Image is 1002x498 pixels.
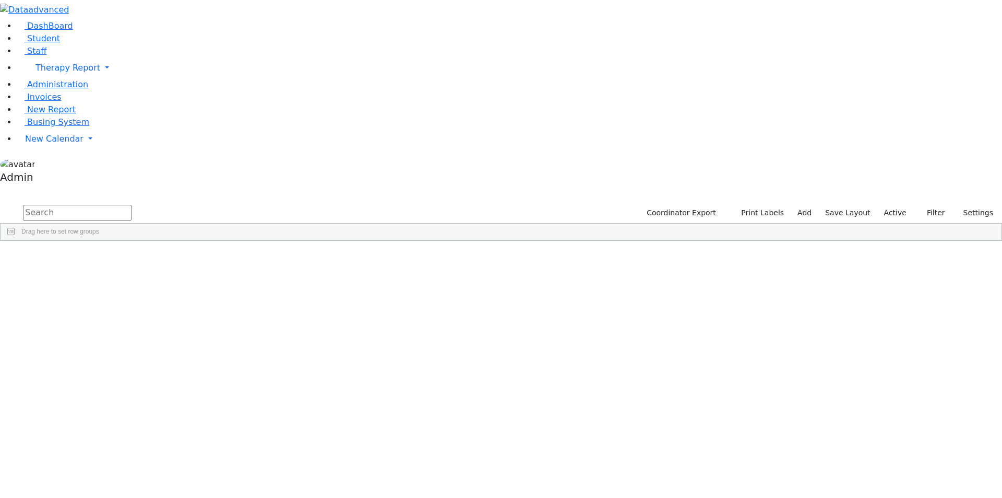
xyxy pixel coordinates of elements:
span: Busing System [27,117,89,127]
span: Staff [27,46,46,56]
span: New Calendar [25,134,83,144]
span: Student [27,33,60,43]
a: New Calendar [17,129,1002,149]
button: Print Labels [729,205,789,221]
a: Student [17,33,60,43]
a: Therapy Report [17,57,1002,78]
button: Settings [950,205,998,221]
span: Invoices [27,92,62,102]
label: Active [879,205,911,221]
span: Therapy Report [35,63,100,73]
span: Drag here to set row groups [21,228,99,235]
span: DashBoard [27,21,73,31]
a: DashBoard [17,21,73,31]
a: New Report [17,105,76,114]
button: Filter [913,205,950,221]
a: Invoices [17,92,62,102]
a: Busing System [17,117,89,127]
a: Staff [17,46,46,56]
span: New Report [27,105,76,114]
a: Add [793,205,816,221]
button: Save Layout [820,205,875,221]
span: Administration [27,79,88,89]
input: Search [23,205,132,221]
button: Coordinator Export [640,205,721,221]
a: Administration [17,79,88,89]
